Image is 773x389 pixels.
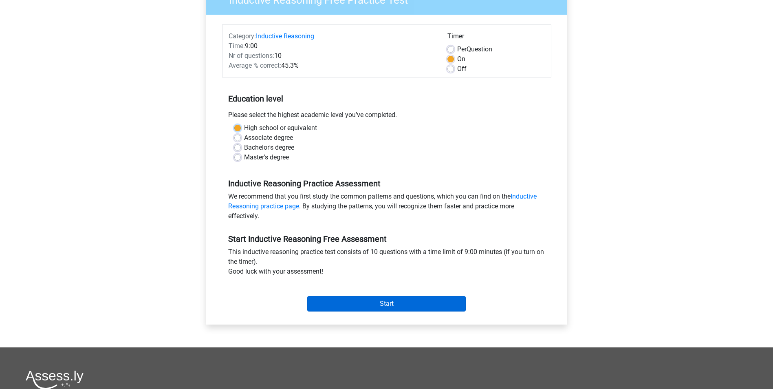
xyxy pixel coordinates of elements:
span: Time: [229,42,245,50]
span: Per [457,45,467,53]
label: Bachelor's degree [244,143,294,153]
div: We recommend that you first study the common patterns and questions, which you can find on the . ... [222,192,551,224]
input: Start [307,296,466,312]
div: 45.3% [222,61,441,71]
a: Inductive Reasoning [256,32,314,40]
label: Question [457,44,492,54]
span: Category: [229,32,256,40]
label: On [457,54,465,64]
div: 10 [222,51,441,61]
label: High school or equivalent [244,123,317,133]
label: Off [457,64,467,74]
h5: Education level [228,91,545,107]
div: 9:00 [222,41,441,51]
label: Associate degree [244,133,293,143]
label: Master's degree [244,153,289,162]
h5: Start Inductive Reasoning Free Assessment [228,234,545,244]
span: Nr of questions: [229,52,274,60]
h5: Inductive Reasoning Practice Assessment [228,179,545,188]
div: Please select the highest academic level you’ve completed. [222,110,551,123]
div: This inductive reasoning practice test consists of 10 questions with a time limit of 9:00 minutes... [222,247,551,280]
div: Timer [447,31,545,44]
span: Average % correct: [229,62,281,69]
